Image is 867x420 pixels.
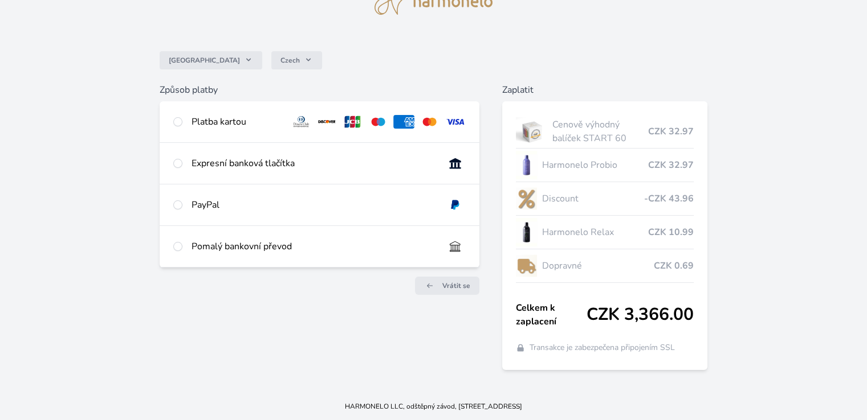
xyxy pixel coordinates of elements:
button: Czech [271,51,322,69]
button: [GEOGRAPHIC_DATA] [160,51,262,69]
span: CZK 10.99 [648,225,694,239]
img: delivery-lo.png [516,252,538,280]
div: Expresní banková tlačítka [192,157,435,170]
img: visa.svg [445,115,466,129]
div: Pomalý bankovní převod [192,240,435,253]
img: discover.svg [316,115,337,129]
span: Dopravné [542,259,653,273]
span: Czech [280,56,300,65]
span: Harmonelo Relax [542,225,648,239]
span: Celkem k zaplacení [516,301,587,328]
img: start.jpg [516,117,548,146]
img: maestro.svg [368,115,389,129]
img: diners.svg [291,115,312,129]
a: Vrátit se [415,277,479,295]
div: PayPal [192,198,435,212]
span: Transakce je zabezpečena připojením SSL [530,342,675,353]
span: -CZK 43.96 [644,192,694,205]
img: mc.svg [419,115,440,129]
img: onlineBanking_CZ.svg [445,157,466,170]
img: paypal.svg [445,198,466,212]
span: CZK 0.69 [654,259,694,273]
img: jcb.svg [342,115,363,129]
img: discount-lo.png [516,184,538,213]
span: Discount [542,192,644,205]
span: CZK 32.97 [648,125,694,138]
span: CZK 3,366.00 [587,304,694,325]
img: CLEAN_RELAX_se_stinem_x-lo.jpg [516,218,538,246]
span: [GEOGRAPHIC_DATA] [169,56,240,65]
span: Vrátit se [442,281,470,290]
span: Harmonelo Probio [542,158,648,172]
img: CLEAN_PROBIO_se_stinem_x-lo.jpg [516,151,538,179]
div: Platba kartou [192,115,282,129]
span: Cenově výhodný balíček START 60 [552,118,648,145]
h6: Způsob platby [160,83,479,97]
img: amex.svg [393,115,414,129]
h6: Zaplatit [502,83,707,97]
span: CZK 32.97 [648,158,694,172]
img: bankTransfer_IBAN.svg [445,240,466,253]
